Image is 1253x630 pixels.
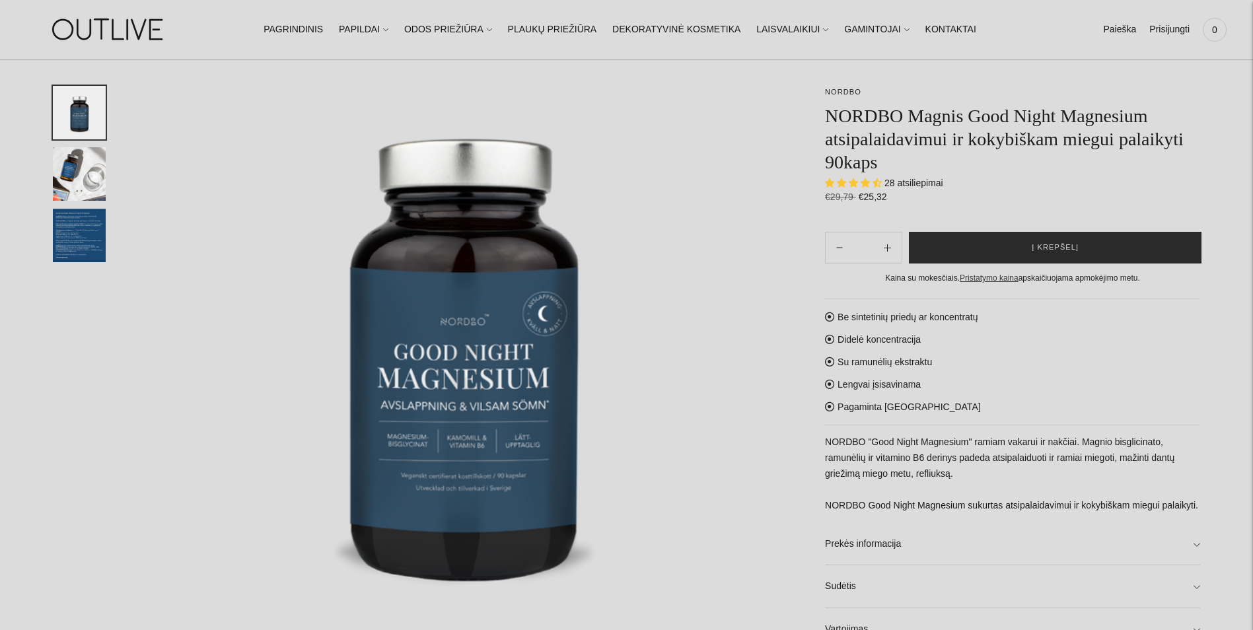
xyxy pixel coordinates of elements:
[909,232,1201,263] button: Į krepšelį
[53,209,106,262] button: Translation missing: en.general.accessibility.image_thumbail
[53,147,106,201] button: Translation missing: en.general.accessibility.image_thumbail
[1203,15,1227,44] a: 0
[884,178,943,188] span: 28 atsiliepimai
[825,523,1200,565] a: Prekės informacija
[960,273,1019,283] a: Pristatymo kaina
[873,232,902,263] button: Subtract product quantity
[404,15,492,44] a: ODOS PRIEŽIŪRA
[756,15,828,44] a: LAISVALAIKIUI
[53,86,106,139] button: Translation missing: en.general.accessibility.image_thumbail
[925,15,976,44] a: KONTAKTAI
[508,15,597,44] a: PLAUKŲ PRIEŽIŪRA
[825,565,1200,608] a: Sudėtis
[26,7,192,52] img: OUTLIVE
[1032,241,1079,254] span: Į krepšelį
[264,15,323,44] a: PAGRINDINIS
[826,232,853,263] button: Add product quantity
[339,15,388,44] a: PAPILDAI
[853,238,873,258] input: Product quantity
[1103,15,1136,44] a: Paieška
[825,88,861,96] a: NORDBO
[825,104,1200,174] h1: NORDBO Magnis Good Night Magnesium atsipalaidavimui ir kokybiškam miegui palaikyti 90kaps
[825,192,856,202] s: €29,79
[1149,15,1190,44] a: Prisijungti
[859,192,887,202] span: €25,32
[1205,20,1224,39] span: 0
[844,15,909,44] a: GAMINTOJAI
[825,271,1200,285] div: Kaina su mokesčiais. apskaičiuojama apmokėjimo metu.
[825,435,1200,514] p: NORDBO "Good Night Magnesium" ramiam vakarui ir nakčiai. Magnio bisglicinato, ramunėlių ir vitami...
[825,178,884,188] span: 4.68 stars
[612,15,740,44] a: DEKORATYVINĖ KOSMETIKA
